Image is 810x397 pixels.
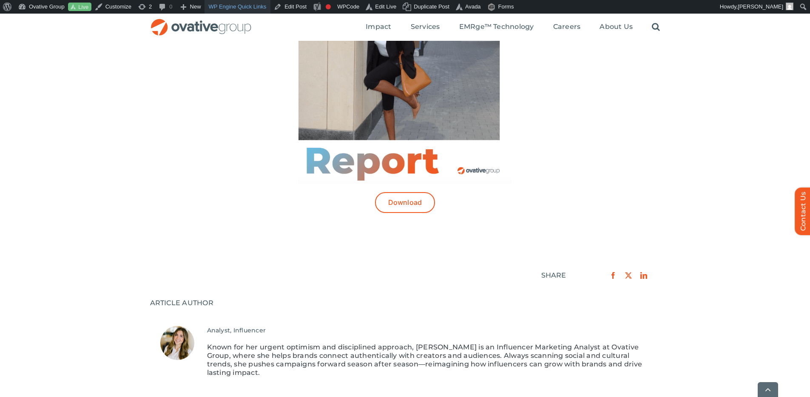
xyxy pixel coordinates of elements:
span: [PERSON_NAME] [738,3,783,10]
a: Services [411,23,440,32]
a: X [621,270,636,281]
div: SHARE [541,271,566,280]
span: Download [388,198,422,207]
a: EMRge™ Technology [459,23,534,32]
span: Careers [553,23,581,31]
a: Careers [553,23,581,32]
div: Job Title [207,326,650,335]
p: Known for her urgent optimism and disciplined approach, [PERSON_NAME] is an Influencer Marketing ... [207,343,650,377]
div: Focus keyphrase not set [326,4,331,9]
a: About Us [600,23,633,32]
a: LinkedIn [636,270,651,281]
nav: Menu [366,14,660,41]
a: Live [68,3,91,11]
a: Impact [366,23,391,32]
a: Download [375,192,435,213]
span: About Us [600,23,633,31]
a: Facebook [605,270,621,281]
span: EMRge™ Technology [459,23,534,31]
span: Services [411,23,440,31]
div: ARTICLE AUTHOR [150,299,660,307]
a: Search [652,23,660,32]
a: OG_Full_horizontal_RGB [150,18,252,26]
span: Impact [366,23,391,31]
